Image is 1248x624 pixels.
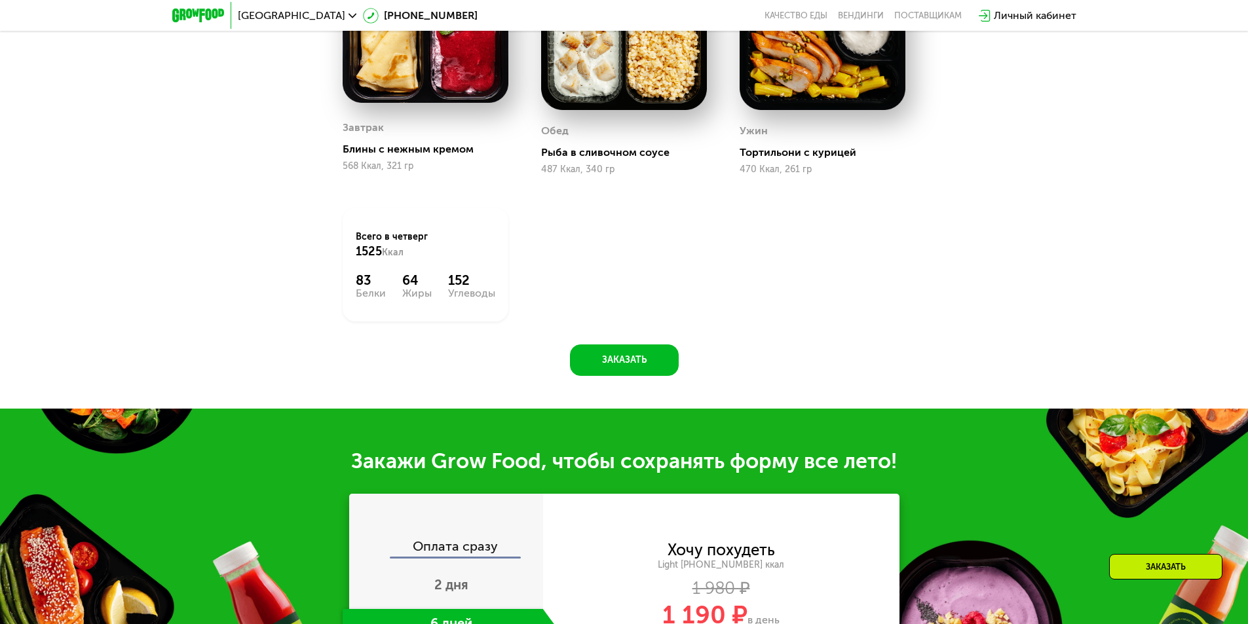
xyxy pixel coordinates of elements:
span: Ккал [382,247,404,258]
div: Light [PHONE_NUMBER] ккал [543,559,899,571]
div: Всего в четверг [356,230,495,259]
div: Рыба в сливочном соусе [541,146,717,159]
div: 568 Ккал, 321 гр [343,161,508,172]
div: 83 [356,272,386,288]
div: Белки [356,288,386,299]
div: 152 [448,272,495,288]
div: 64 [402,272,432,288]
span: 2 дня [434,577,468,593]
div: Личный кабинет [994,8,1076,24]
button: Заказать [570,344,679,376]
a: Вендинги [838,10,884,21]
div: 487 Ккал, 340 гр [541,164,707,175]
div: Тортильони с курицей [740,146,916,159]
span: [GEOGRAPHIC_DATA] [238,10,345,21]
a: [PHONE_NUMBER] [363,8,478,24]
div: Блины с нежным кремом [343,143,519,156]
a: Качество еды [765,10,827,21]
div: Оплата сразу [350,540,543,557]
div: Ужин [740,121,768,141]
div: поставщикам [894,10,962,21]
div: Хочу похудеть [668,543,775,557]
div: Жиры [402,288,432,299]
div: Завтрак [343,118,384,138]
span: 1525 [356,244,382,259]
div: 1 980 ₽ [543,581,899,596]
div: Обед [541,121,569,141]
div: Заказать [1109,554,1222,579]
div: Углеводы [448,288,495,299]
div: 470 Ккал, 261 гр [740,164,905,175]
